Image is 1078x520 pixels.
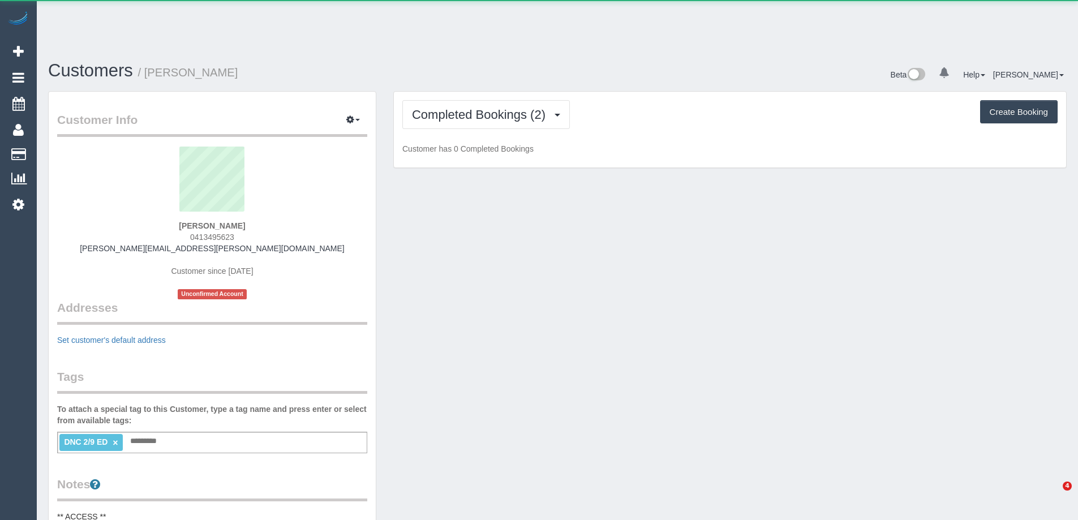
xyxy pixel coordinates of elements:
[113,438,118,448] a: ×
[412,108,551,122] span: Completed Bookings (2)
[907,68,925,83] img: New interface
[402,143,1058,154] p: Customer has 0 Completed Bookings
[963,70,985,79] a: Help
[179,221,245,230] strong: [PERSON_NAME]
[80,244,345,253] a: [PERSON_NAME][EMAIL_ADDRESS][PERSON_NAME][DOMAIN_NAME]
[57,111,367,137] legend: Customer Info
[57,336,166,345] a: Set customer's default address
[1063,482,1072,491] span: 4
[993,70,1064,79] a: [PERSON_NAME]
[138,66,238,79] small: / [PERSON_NAME]
[171,267,253,276] span: Customer since [DATE]
[1040,482,1067,509] iframe: Intercom live chat
[402,100,570,129] button: Completed Bookings (2)
[57,476,367,501] legend: Notes
[178,289,247,299] span: Unconfirmed Account
[980,100,1058,124] button: Create Booking
[64,437,108,446] span: DNC 2/9 ED
[891,70,926,79] a: Beta
[57,403,367,426] label: To attach a special tag to this Customer, type a tag name and press enter or select from availabl...
[190,233,234,242] span: 0413495623
[48,61,133,80] a: Customers
[57,368,367,394] legend: Tags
